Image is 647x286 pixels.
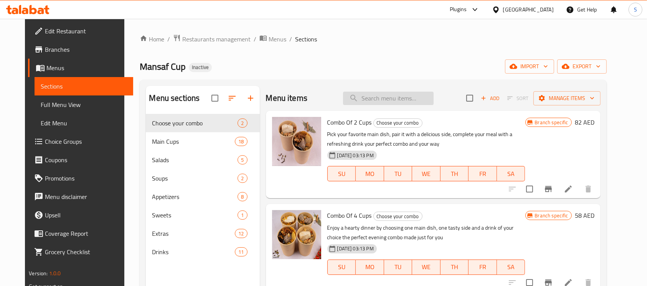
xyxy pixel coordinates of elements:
[149,92,200,104] h2: Menu sections
[579,180,597,198] button: delete
[412,166,441,181] button: WE
[266,92,308,104] h2: Menu items
[28,40,133,59] a: Branches
[146,111,259,264] nav: Menu sections
[634,5,637,14] span: S
[374,118,422,127] span: Choose your combo
[532,119,571,126] span: Branch specific
[28,243,133,261] a: Grocery Checklist
[173,34,251,44] a: Restaurants management
[478,92,502,104] span: Add item
[412,260,441,275] button: WE
[28,22,133,40] a: Edit Restaurant
[238,193,247,201] span: 8
[502,92,533,104] span: Select section first
[28,187,133,206] a: Menu disclaimer
[223,89,241,107] span: Sort sections
[238,212,247,219] span: 1
[41,118,127,128] span: Edit Menu
[497,260,525,275] button: SA
[384,260,413,275] button: TU
[28,132,133,151] a: Choice Groups
[146,206,259,224] div: Sweets1
[254,35,256,44] li: /
[374,212,422,221] span: Choose your combo
[45,26,127,36] span: Edit Restaurant
[140,35,164,44] a: Home
[45,247,127,256] span: Grocery Checklist
[359,261,381,273] span: MO
[140,34,606,44] nav: breadcrumb
[327,210,372,221] span: Combo Of 4 Cups
[146,114,259,132] div: Choose your combo2
[152,155,238,164] span: Salads
[415,261,437,273] span: WE
[505,59,554,74] button: import
[140,58,186,75] span: Mansaf Cup
[462,90,478,106] span: Select section
[167,35,170,44] li: /
[146,187,259,206] div: Appetizers8
[45,192,127,201] span: Menu disclaimer
[472,168,494,179] span: FR
[469,166,497,181] button: FR
[238,192,247,201] div: items
[189,64,212,71] span: Inactive
[152,229,235,238] span: Extras
[384,166,413,181] button: TU
[45,174,127,183] span: Promotions
[272,210,321,259] img: Combo Of 4 Cups
[35,114,133,132] a: Edit Menu
[41,82,127,91] span: Sections
[152,247,235,256] div: Drinks
[235,137,247,146] div: items
[575,210,594,221] h6: 58 AED
[28,151,133,169] a: Coupons
[272,117,321,166] img: Combo Of 2 Cups
[469,260,497,275] button: FR
[441,166,469,181] button: TH
[564,184,573,194] a: Edit menu item
[152,192,238,201] div: Appetizers
[238,118,247,128] div: items
[289,35,292,44] li: /
[146,243,259,261] div: Drinks11
[238,210,247,220] div: items
[450,5,467,14] div: Plugins
[45,45,127,54] span: Branches
[511,62,548,71] span: import
[35,95,133,114] a: Full Menu View
[152,137,235,146] span: Main Cups
[152,118,238,128] div: Choose your combo
[49,268,61,278] span: 1.0.0
[533,91,601,105] button: Manage items
[241,89,260,107] button: Add section
[387,168,409,179] span: TU
[500,261,522,273] span: SA
[146,169,259,187] div: Soups2
[28,224,133,243] a: Coverage Report
[152,174,238,183] span: Soups
[539,180,558,198] button: Branch-specific-item
[334,152,377,159] span: [DATE] 03:13 PM
[522,181,538,197] span: Select to update
[356,260,384,275] button: MO
[146,224,259,243] div: Extras12
[480,94,500,103] span: Add
[235,138,247,145] span: 18
[269,35,286,44] span: Menus
[45,229,127,238] span: Coverage Report
[444,261,466,273] span: TH
[343,92,434,105] input: search
[327,166,356,181] button: SU
[238,156,247,164] span: 5
[152,210,238,220] div: Sweets
[41,100,127,109] span: Full Menu View
[35,77,133,95] a: Sections
[238,120,247,127] span: 2
[45,210,127,220] span: Upsell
